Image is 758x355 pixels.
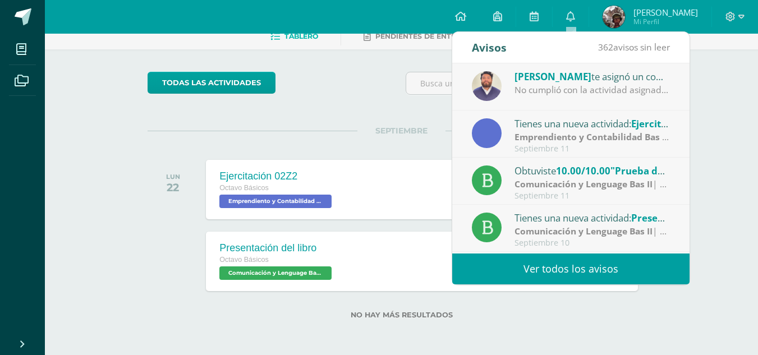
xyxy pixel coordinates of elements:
div: Septiembre 10 [514,238,670,248]
span: 362 [598,41,613,53]
span: [PERSON_NAME] [514,70,591,83]
div: | Zona 2 [514,178,670,191]
span: Emprendiento y Contabilidad Bas II 'A' [219,195,332,208]
span: Comunicación y Lenguage Bas II 'A' [219,266,332,280]
div: No cumplió con la actividad asignada. Tiene oportunidad para entregar con el 50% para 22/09. [514,84,670,96]
div: Septiembre 11 [514,144,670,154]
div: | Zona 2 [514,131,670,144]
input: Busca una actividad próxima aquí... [406,72,655,94]
span: Tablero [284,32,318,40]
span: Octavo Básicos [219,256,269,264]
div: LUN [166,173,180,181]
div: | Zona 2 [514,225,670,238]
span: Octavo Básicos [219,184,269,192]
a: Tablero [270,27,318,45]
div: Septiembre 11 [514,191,670,201]
strong: Emprendiento y Contabilidad Bas II [514,131,669,143]
span: Mi Perfil [633,17,698,26]
a: Pendientes de entrega [364,27,471,45]
div: te asignó un comentario en 'Ejercitación 03Z1' para 'Emprendiento y Contabilidad Bas II' [514,69,670,84]
div: Tienes una nueva actividad: [514,210,670,225]
span: avisos sin leer [598,41,670,53]
div: Ejercitación 02Z2 [219,170,334,182]
strong: Comunicación y Lenguage Bas II [514,225,653,237]
span: Ejercitación 02Z2 [631,117,711,130]
img: 3c88fd5534d10fcfcc6911e8303bbf43.png [472,71,502,101]
label: No hay más resultados [148,311,655,319]
div: Obtuviste en [514,163,670,178]
a: Ver todos los avisos [452,253,690,284]
a: todas las Actividades [148,72,275,94]
span: Pendientes de entrega [375,32,471,40]
img: dd4a1c90b88057bf199e39693cc9333c.png [603,6,625,28]
span: [PERSON_NAME] [633,7,698,18]
div: Tienes una nueva actividad: [514,116,670,131]
span: 10.00/10.00 [556,164,610,177]
span: Presentación del libro [631,211,734,224]
div: Avisos [472,32,507,63]
span: SEPTIEMBRE [357,126,445,136]
div: 22 [166,181,180,194]
div: Presentación del libro [219,242,334,254]
strong: Comunicación y Lenguage Bas II [514,178,653,190]
span: "Prueba del MINEDUC" [610,164,718,177]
